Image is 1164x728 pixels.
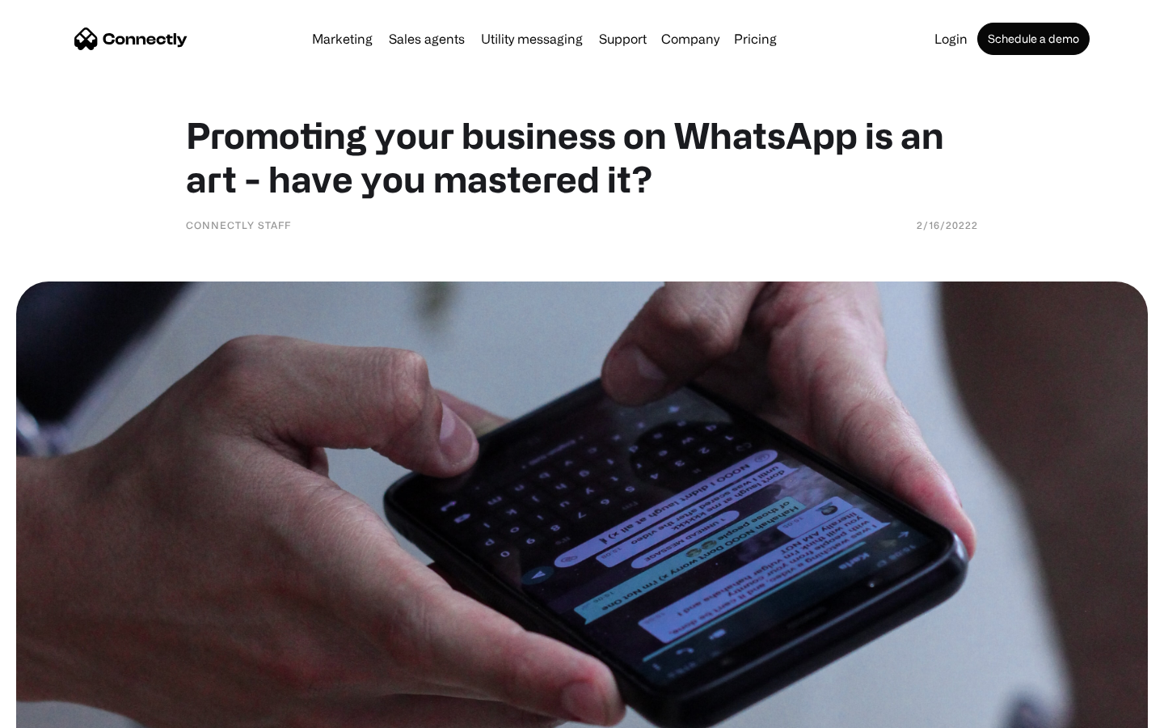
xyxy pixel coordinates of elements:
div: Connectly Staff [186,217,291,233]
a: Sales agents [382,32,471,45]
ul: Language list [32,700,97,722]
aside: Language selected: English [16,700,97,722]
a: Marketing [306,32,379,45]
h1: Promoting your business on WhatsApp is an art - have you mastered it? [186,113,978,201]
a: Utility messaging [474,32,589,45]
div: 2/16/20222 [917,217,978,233]
a: Login [928,32,974,45]
a: Schedule a demo [977,23,1090,55]
a: Pricing [727,32,783,45]
div: Company [661,28,719,50]
a: Support [593,32,653,45]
